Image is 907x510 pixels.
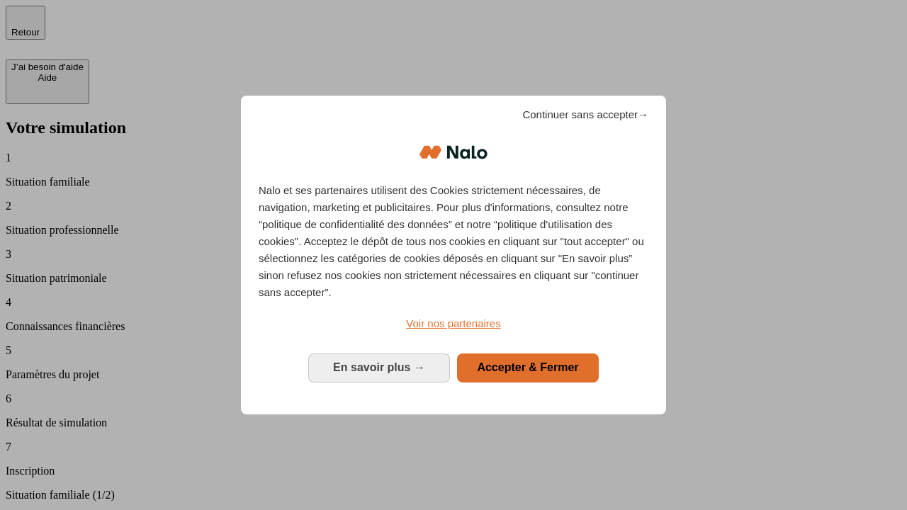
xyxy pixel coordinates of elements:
img: Logo [419,131,488,174]
span: Voir nos partenaires [406,317,500,329]
button: En savoir plus: Configurer vos consentements [308,353,450,382]
span: Continuer sans accepter→ [522,106,648,123]
div: Bienvenue chez Nalo Gestion du consentement [241,96,666,414]
p: Nalo et ses partenaires utilisent des Cookies strictement nécessaires, de navigation, marketing e... [259,182,648,301]
span: Accepter & Fermer [477,361,578,373]
button: Accepter & Fermer: Accepter notre traitement des données et fermer [457,353,599,382]
a: Voir nos partenaires [259,315,648,332]
span: En savoir plus → [333,361,425,373]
